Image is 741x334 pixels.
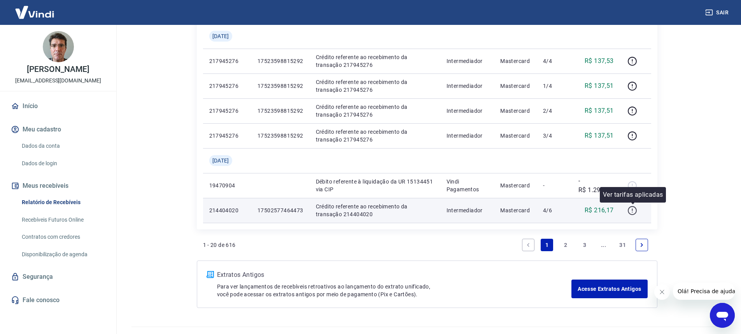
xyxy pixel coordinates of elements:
[543,57,566,65] p: 4/4
[710,303,735,328] iframe: Botão para abrir a janela de mensagens
[9,0,60,24] img: Vindi
[19,194,107,210] a: Relatório de Recebíveis
[212,157,229,164] span: [DATE]
[258,107,303,115] p: 17523598815292
[585,131,614,140] p: R$ 137,51
[9,292,107,309] a: Fale conosco
[597,239,610,251] a: Jump forward
[585,206,614,215] p: R$ 216,17
[585,106,614,115] p: R$ 137,51
[258,206,303,214] p: 17502577464473
[316,203,434,218] p: Crédito referente ao recebimento da transação 214404020
[543,82,566,90] p: 1/4
[500,132,531,140] p: Mastercard
[316,128,434,143] p: Crédito referente ao recebimento da transação 217945276
[585,81,614,91] p: R$ 137,51
[616,239,629,251] a: Page 31
[9,177,107,194] button: Meus recebíveis
[209,206,245,214] p: 214404020
[203,241,236,249] p: 1 - 20 de 616
[500,57,531,65] p: Mastercard
[209,57,245,65] p: 217945276
[217,283,572,298] p: Para ver lançamentos de recebíveis retroativos ao lançamento do extrato unificado, você pode aces...
[43,31,74,62] img: 08bb9710-f8f9-49fc-911e-50cc5fa0965d.jpeg
[543,132,566,140] p: 3/4
[15,77,101,85] p: [EMAIL_ADDRESS][DOMAIN_NAME]
[447,178,488,193] p: Vindi Pagamentos
[500,107,531,115] p: Mastercard
[541,239,553,251] a: Page 1 is your current page
[27,65,89,73] p: [PERSON_NAME]
[704,5,732,20] button: Sair
[543,182,566,189] p: -
[578,176,614,195] p: -R$ 1.297,05
[578,239,591,251] a: Page 3
[19,229,107,245] a: Contratos com credores
[543,107,566,115] p: 2/4
[316,78,434,94] p: Crédito referente ao recebimento da transação 217945276
[19,156,107,171] a: Dados de login
[543,206,566,214] p: 4/6
[500,82,531,90] p: Mastercard
[9,268,107,285] a: Segurança
[447,82,488,90] p: Intermediador
[258,132,303,140] p: 17523598815292
[258,57,303,65] p: 17523598815292
[316,178,434,193] p: Débito referente à liquidação da UR 15134451 via CIP
[316,53,434,69] p: Crédito referente ao recebimento da transação 217945276
[500,206,531,214] p: Mastercard
[500,182,531,189] p: Mastercard
[19,212,107,228] a: Recebíveis Futuros Online
[217,270,572,280] p: Extratos Antigos
[209,107,245,115] p: 217945276
[560,239,572,251] a: Page 2
[519,236,651,254] ul: Pagination
[447,206,488,214] p: Intermediador
[209,132,245,140] p: 217945276
[209,82,245,90] p: 217945276
[5,5,65,12] span: Olá! Precisa de ajuda?
[585,56,614,66] p: R$ 137,53
[447,132,488,140] p: Intermediador
[207,271,214,278] img: ícone
[209,182,245,189] p: 19470904
[673,283,735,300] iframe: Mensagem da empresa
[447,107,488,115] p: Intermediador
[522,239,534,251] a: Previous page
[316,103,434,119] p: Crédito referente ao recebimento da transação 217945276
[19,247,107,262] a: Disponibilização de agenda
[258,82,303,90] p: 17523598815292
[447,57,488,65] p: Intermediador
[571,280,647,298] a: Acesse Extratos Antigos
[9,98,107,115] a: Início
[19,138,107,154] a: Dados da conta
[654,284,670,300] iframe: Fechar mensagem
[9,121,107,138] button: Meu cadastro
[636,239,648,251] a: Next page
[603,190,663,199] p: Ver tarifas aplicadas
[212,32,229,40] span: [DATE]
